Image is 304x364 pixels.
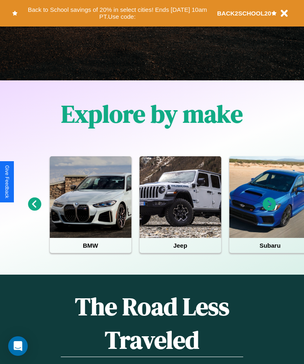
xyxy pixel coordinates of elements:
h1: The Road Less Traveled [61,290,243,357]
button: Back to School savings of 20% in select cities! Ends [DATE] 10am PT.Use code: [18,4,217,22]
h4: BMW [50,238,131,253]
h1: Explore by make [61,97,243,131]
div: Open Intercom Messenger [8,336,28,356]
div: Give Feedback [4,165,10,198]
b: BACK2SCHOOL20 [217,10,271,17]
h4: Jeep [140,238,221,253]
